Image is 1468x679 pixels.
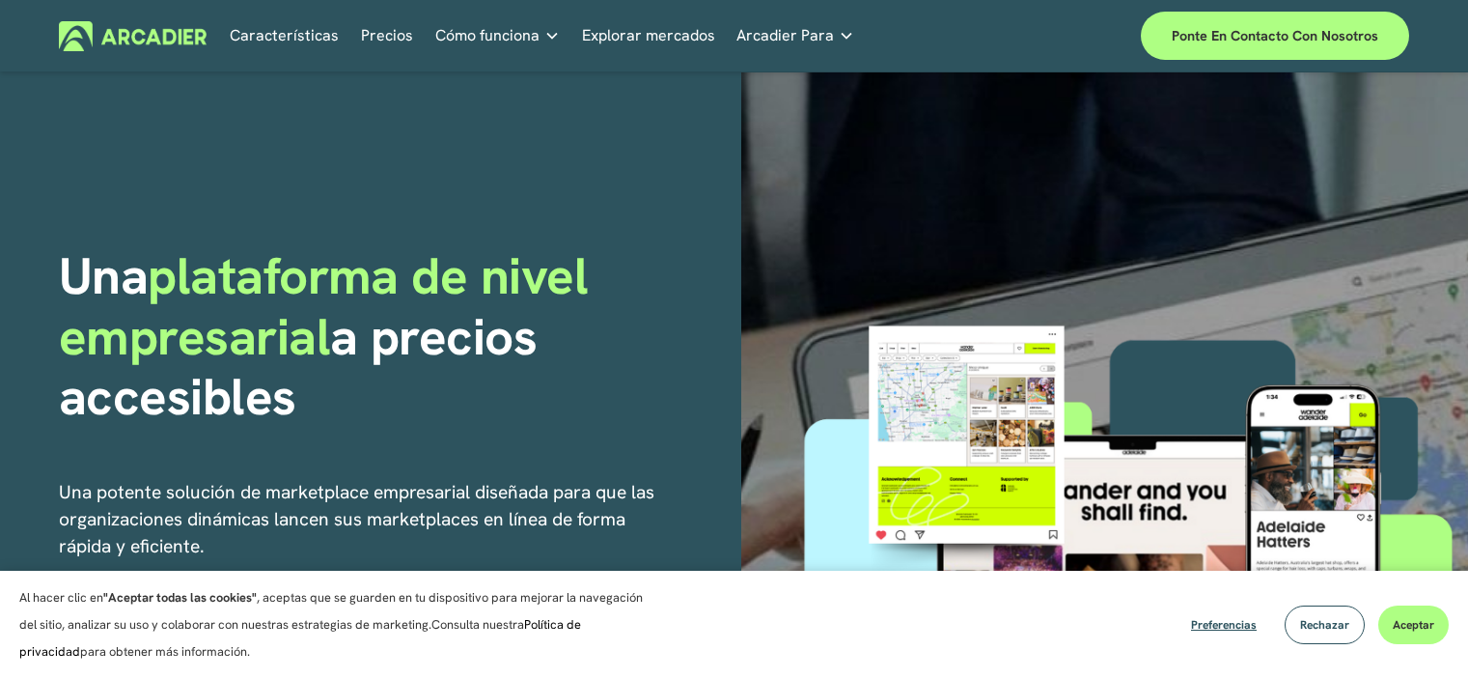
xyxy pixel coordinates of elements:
font: Preferencias [1191,617,1257,633]
button: Aceptar [1378,606,1449,644]
img: Arcadier [59,21,207,51]
font: Aceptar [1393,617,1434,633]
font: , aceptas que se guarden en tu dispositivo para mejorar la navegación del sitio, analizar su uso ... [19,589,643,633]
button: Preferencias [1177,606,1271,644]
button: Rechazar [1285,606,1365,644]
font: a precios accesibles [59,303,550,430]
font: Ponte en contacto con nosotros [1172,27,1378,44]
font: Una potente solución de marketplace empresarial diseñada para que las organizaciones dinámicas la... [59,480,659,558]
a: menú desplegable de carpetas [736,21,854,51]
font: Consulta nuestra [431,616,524,633]
font: plataforma de nivel empresarial [59,242,601,369]
font: Precios [361,25,413,45]
font: "Aceptar todas las cookies" [103,589,257,606]
font: Al hacer clic en [19,589,103,606]
font: Una [59,242,148,309]
a: Ponte en contacto con nosotros [1141,12,1409,60]
a: Precios [361,21,413,51]
a: Explorar mercados [582,21,715,51]
a: menú desplegable de carpetas [435,21,560,51]
font: Arcadier Para [736,25,834,45]
font: Cómo funciona [435,25,540,45]
a: Características [230,21,339,51]
font: Características [230,25,339,45]
font: Rechazar [1300,617,1349,633]
font: para obtener más información. [80,643,250,660]
font: Explorar mercados [582,25,715,45]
